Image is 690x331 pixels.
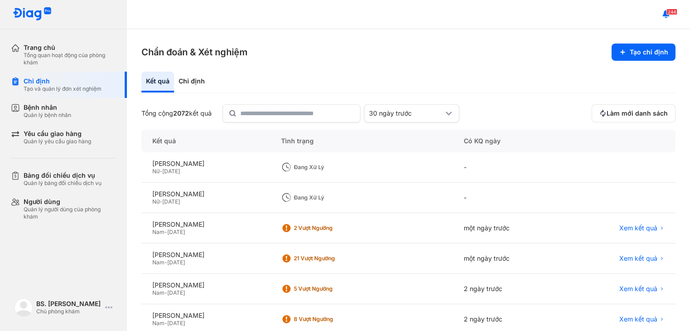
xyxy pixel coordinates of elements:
div: một ngày trước [453,213,564,243]
span: Nam [152,289,165,296]
div: một ngày trước [453,243,564,274]
div: Người dùng [24,198,116,206]
span: [DATE] [167,229,185,235]
div: [PERSON_NAME] [152,281,259,289]
span: 244 [666,9,677,15]
div: Đang xử lý [294,194,366,201]
span: - [165,229,167,235]
div: Tạo và quản lý đơn xét nghiệm [24,85,102,92]
span: 2072 [173,109,189,117]
span: - [165,320,167,326]
div: Quản lý bảng đối chiếu dịch vụ [24,180,102,187]
div: 5 Vượt ngưỡng [294,285,366,292]
div: 8 Vượt ngưỡng [294,316,366,323]
div: - [453,183,564,213]
div: 2 ngày trước [453,274,564,304]
button: Làm mới danh sách [592,104,675,122]
div: 2 Vượt ngưỡng [294,224,366,232]
span: Xem kết quả [619,224,657,232]
div: [PERSON_NAME] [152,312,259,320]
div: Tổng quan hoạt động của phòng khám [24,52,116,66]
span: Làm mới danh sách [607,109,668,117]
div: Quản lý yêu cầu giao hàng [24,138,91,145]
div: [PERSON_NAME] [152,220,259,229]
span: Nam [152,320,165,326]
button: Tạo chỉ định [612,44,675,61]
div: Tình trạng [270,130,453,152]
div: Quản lý bệnh nhân [24,112,71,119]
div: 30 ngày trước [369,109,443,117]
span: [DATE] [167,259,185,266]
div: Chỉ định [24,77,102,85]
div: [PERSON_NAME] [152,251,259,259]
div: Có KQ ngày [453,130,564,152]
img: logo [13,7,52,21]
div: Tổng cộng kết quả [141,109,212,117]
span: - [160,168,162,175]
div: Đang xử lý [294,164,366,171]
span: - [160,198,162,205]
span: [DATE] [162,198,180,205]
span: [DATE] [162,168,180,175]
span: Xem kết quả [619,285,657,293]
div: Kết quả [141,72,174,92]
div: Bệnh nhân [24,103,71,112]
div: Chỉ định [174,72,209,92]
span: Nữ [152,198,160,205]
div: 21 Vượt ngưỡng [294,255,366,262]
div: BS. [PERSON_NAME] [36,300,102,308]
div: Chủ phòng khám [36,308,102,315]
div: [PERSON_NAME] [152,160,259,168]
span: Nữ [152,168,160,175]
div: Yêu cầu giao hàng [24,130,91,138]
div: Trang chủ [24,44,116,52]
span: [DATE] [167,289,185,296]
div: Quản lý người dùng của phòng khám [24,206,116,220]
span: Xem kết quả [619,254,657,263]
span: Nam [152,229,165,235]
span: - [165,289,167,296]
h3: Chẩn đoán & Xét nghiệm [141,46,248,58]
span: Nam [152,259,165,266]
div: Bảng đối chiếu dịch vụ [24,171,102,180]
span: [DATE] [167,320,185,326]
div: - [453,152,564,183]
div: Kết quả [141,130,270,152]
img: logo [15,298,33,316]
div: [PERSON_NAME] [152,190,259,198]
span: - [165,259,167,266]
span: Xem kết quả [619,315,657,323]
